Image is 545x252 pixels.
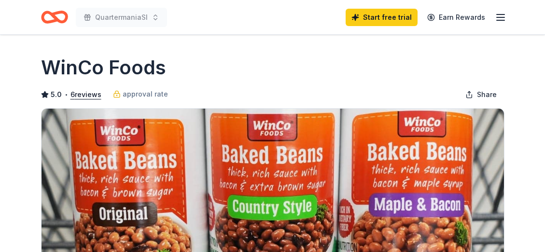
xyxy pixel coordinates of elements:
a: Earn Rewards [421,9,491,26]
span: • [64,91,68,98]
span: approval rate [123,88,168,100]
button: 6reviews [70,89,101,100]
a: Start free trial [346,9,418,26]
a: approval rate [113,88,168,100]
h1: WinCo Foods [41,54,166,81]
button: QuartermaniaSI [76,8,167,27]
span: QuartermaniaSI [95,12,148,23]
button: Share [458,85,504,104]
a: Home [41,6,68,28]
span: 5.0 [51,89,62,100]
span: Share [477,89,497,100]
